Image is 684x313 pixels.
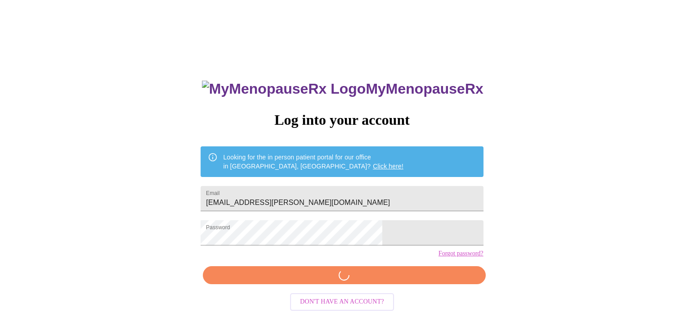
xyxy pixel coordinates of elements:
a: Forgot password? [438,250,483,257]
a: Click here! [373,163,403,170]
h3: MyMenopauseRx [202,81,483,97]
div: Looking for the in person patient portal for our office in [GEOGRAPHIC_DATA], [GEOGRAPHIC_DATA]? [223,149,403,174]
a: Don't have an account? [288,297,396,305]
button: Don't have an account? [290,293,394,311]
span: Don't have an account? [300,296,384,308]
h3: Log into your account [201,112,483,128]
img: MyMenopauseRx Logo [202,81,366,97]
